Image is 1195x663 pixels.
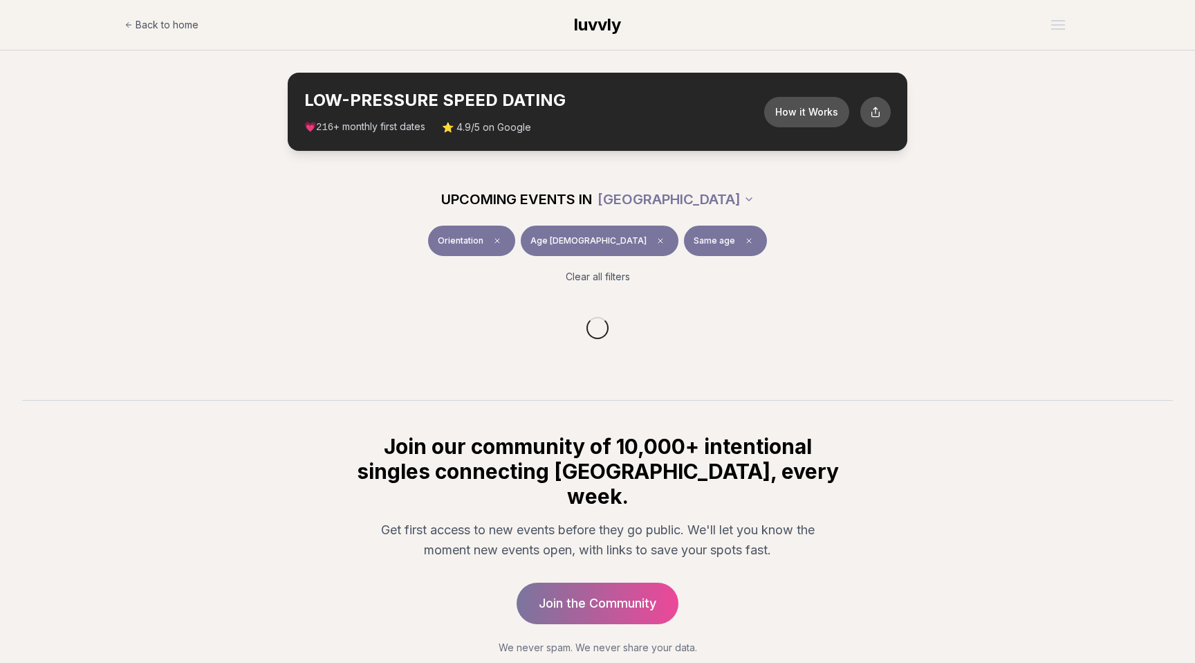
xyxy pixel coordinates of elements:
[684,226,767,256] button: Same ageClear preference
[521,226,678,256] button: Age [DEMOGRAPHIC_DATA]Clear age
[442,120,531,134] span: ⭐ 4.9/5 on Google
[441,190,592,209] span: UPCOMING EVENTS IN
[574,15,621,35] span: luvvly
[354,434,841,509] h2: Join our community of 10,000+ intentional singles connecting [GEOGRAPHIC_DATA], every week.
[428,226,515,256] button: OrientationClear event type filter
[354,641,841,655] p: We never spam. We never share your data.
[517,583,678,624] a: Join the Community
[694,235,735,246] span: Same age
[764,97,849,127] button: How it Works
[557,262,638,292] button: Clear all filters
[365,520,830,561] p: Get first access to new events before they go public. We'll let you know the moment new events op...
[574,14,621,36] a: luvvly
[304,120,425,134] span: 💗 + monthly first dates
[741,233,757,249] span: Clear preference
[597,184,754,215] button: [GEOGRAPHIC_DATA]
[530,235,647,246] span: Age [DEMOGRAPHIC_DATA]
[316,122,333,133] span: 216
[136,18,198,32] span: Back to home
[489,233,506,249] span: Clear event type filter
[304,89,764,111] h2: LOW-PRESSURE SPEED DATING
[652,233,669,249] span: Clear age
[1046,15,1071,35] button: Open menu
[124,11,198,39] a: Back to home
[438,235,483,246] span: Orientation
